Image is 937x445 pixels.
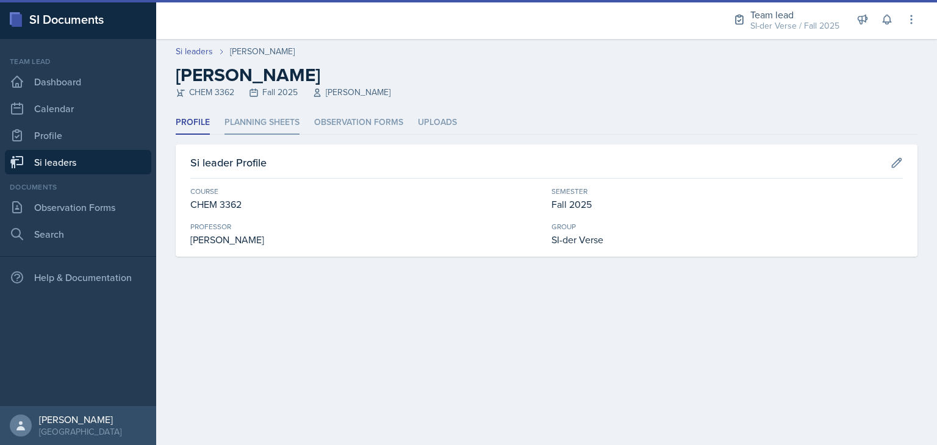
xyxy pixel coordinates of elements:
div: Fall 2025 [551,197,903,212]
li: Uploads [418,111,457,135]
div: Help & Documentation [5,265,151,290]
li: Planning Sheets [224,111,300,135]
li: Profile [176,111,210,135]
div: [PERSON_NAME] [230,45,295,58]
a: Dashboard [5,69,151,94]
div: Semester [551,186,903,197]
div: SI-der Verse [551,232,903,247]
div: Documents [5,182,151,193]
div: Professor [190,221,542,232]
div: CHEM 3362 Fall 2025 [PERSON_NAME] [176,86,917,99]
a: Si leaders [5,150,151,174]
h3: Si leader Profile [190,154,267,171]
a: Si leaders [176,45,213,58]
div: [PERSON_NAME] [39,413,121,425]
div: Course [190,186,542,197]
div: Team lead [5,56,151,67]
div: Team lead [750,7,839,22]
a: Observation Forms [5,195,151,219]
div: [GEOGRAPHIC_DATA] [39,425,121,438]
a: Search [5,222,151,246]
a: Calendar [5,96,151,121]
h2: [PERSON_NAME] [176,64,917,86]
div: CHEM 3362 [190,197,542,212]
div: [PERSON_NAME] [190,232,542,247]
a: Profile [5,123,151,148]
li: Observation Forms [314,111,403,135]
div: SI-der Verse / Fall 2025 [750,20,839,32]
div: Group [551,221,903,232]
